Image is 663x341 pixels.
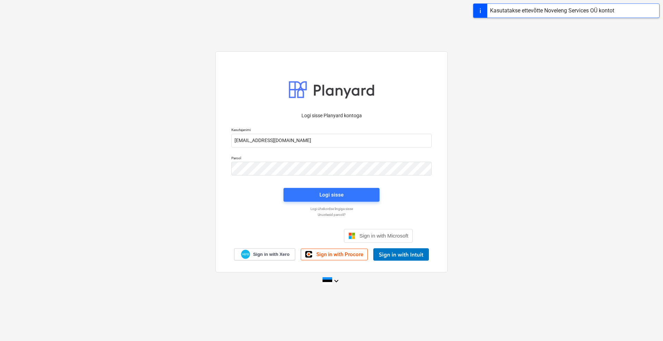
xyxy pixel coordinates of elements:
[319,190,344,199] div: Logi sisse
[332,277,340,285] i: keyboard_arrow_down
[284,188,379,202] button: Logi sisse
[241,250,250,259] img: Xero logo
[228,212,435,217] a: Unustasid parooli?
[231,128,432,133] p: Kasutajanimi
[316,251,363,258] span: Sign in with Procore
[348,232,355,239] img: Microsoft logo
[490,7,614,15] div: Kasutatakse ettevõtte Noveleng Services OÜ kontot
[231,134,432,148] input: Kasutajanimi
[231,112,432,119] p: Logi sisse Planyard kontoga
[228,207,435,211] a: Logi ühekordse lingiga sisse
[359,233,409,239] span: Sign in with Microsoft
[301,249,368,260] a: Sign in with Procore
[247,228,342,243] iframe: Sisselogimine Google'i nupu abil
[231,156,432,162] p: Parool
[253,251,289,258] span: Sign in with Xero
[234,248,296,260] a: Sign in with Xero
